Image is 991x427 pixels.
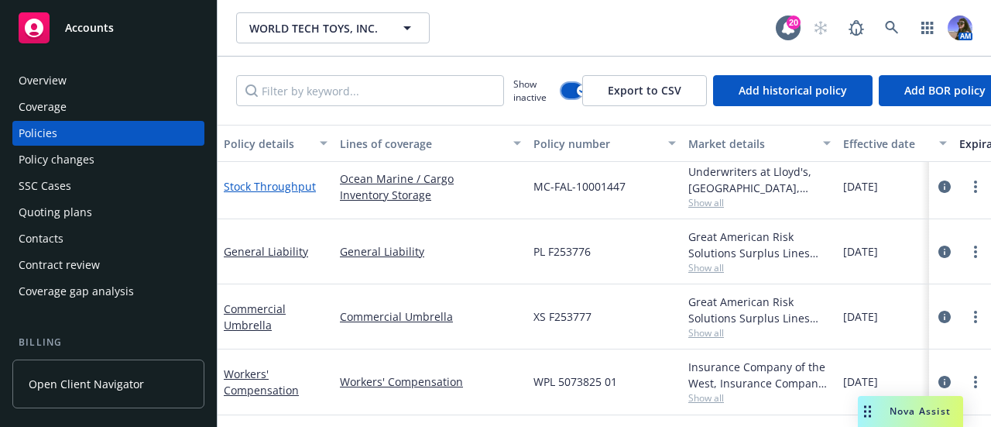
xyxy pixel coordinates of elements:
[224,301,286,332] a: Commercial Umbrella
[340,136,504,152] div: Lines of coverage
[935,177,954,196] a: circleInformation
[688,164,831,196] div: Underwriters at Lloyd's, [GEOGRAPHIC_DATA], [PERSON_NAME] of [GEOGRAPHIC_DATA], [GEOGRAPHIC_DATA]
[688,136,814,152] div: Market details
[688,261,831,274] span: Show all
[12,121,204,146] a: Policies
[19,147,94,172] div: Policy changes
[682,125,837,162] button: Market details
[340,374,521,390] a: Workers' Compensation
[19,226,63,251] div: Contacts
[876,12,907,43] a: Search
[19,200,92,225] div: Quoting plans
[533,243,591,260] span: PL F253776
[608,83,681,98] span: Export to CSV
[688,294,831,326] div: Great American Risk Solutions Surplus Lines Insurance Company, Great American Insurance Group, Ri...
[948,15,972,40] img: photo
[12,200,204,225] a: Quoting plans
[218,125,334,162] button: Policy details
[935,373,954,391] a: circleInformation
[12,6,204,50] a: Accounts
[249,20,383,36] span: WORLD TECH TOYS, INC.
[224,367,299,398] a: Workers' Compensation
[236,12,430,43] button: WORLD TECH TOYS, INC.
[224,244,308,259] a: General Liability
[340,170,521,187] a: Ocean Marine / Cargo
[688,391,831,405] span: Show all
[843,136,930,152] div: Effective date
[935,243,954,261] a: circleInformation
[334,125,527,162] button: Lines of coverage
[858,396,877,427] div: Drag to move
[688,196,831,209] span: Show all
[843,308,878,325] span: [DATE]
[843,374,878,390] span: [DATE]
[533,178,626,195] span: MC-FAL-10001447
[340,187,521,203] a: Inventory Storage
[533,136,659,152] div: Policy number
[12,253,204,277] a: Contract review
[858,396,963,427] button: Nova Assist
[912,12,943,43] a: Switch app
[12,279,204,304] a: Coverage gap analysis
[19,174,71,198] div: SSC Cases
[19,279,134,304] div: Coverage gap analysis
[533,308,592,325] span: XS F253777
[29,376,144,392] span: Open Client Navigator
[224,136,310,152] div: Policy details
[935,308,954,326] a: circleInformation
[340,308,521,325] a: Commercial Umbrella
[533,374,617,390] span: WPL 5073825 01
[890,405,951,418] span: Nova Assist
[12,335,204,350] div: Billing
[236,75,504,106] input: Filter by keyword...
[65,22,114,34] span: Accounts
[739,83,847,98] span: Add historical policy
[966,373,985,391] a: more
[843,243,878,260] span: [DATE]
[513,77,555,104] span: Show inactive
[688,229,831,261] div: Great American Risk Solutions Surplus Lines Insurance Company, Great American Insurance Group, Ri...
[19,68,67,93] div: Overview
[19,95,67,119] div: Coverage
[713,75,873,106] button: Add historical policy
[527,125,682,162] button: Policy number
[805,12,836,43] a: Start snowing
[904,83,986,98] span: Add BOR policy
[19,253,100,277] div: Contract review
[12,95,204,119] a: Coverage
[688,359,831,391] div: Insurance Company of the West, Insurance Company of the West (ICW)
[787,15,801,29] div: 20
[19,121,57,146] div: Policies
[12,226,204,251] a: Contacts
[841,12,872,43] a: Report a Bug
[837,125,953,162] button: Effective date
[966,308,985,326] a: more
[12,174,204,198] a: SSC Cases
[582,75,707,106] button: Export to CSV
[224,179,316,194] a: Stock Throughput
[12,68,204,93] a: Overview
[966,243,985,261] a: more
[688,326,831,339] span: Show all
[340,243,521,260] a: General Liability
[843,178,878,195] span: [DATE]
[966,177,985,196] a: more
[12,147,204,172] a: Policy changes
